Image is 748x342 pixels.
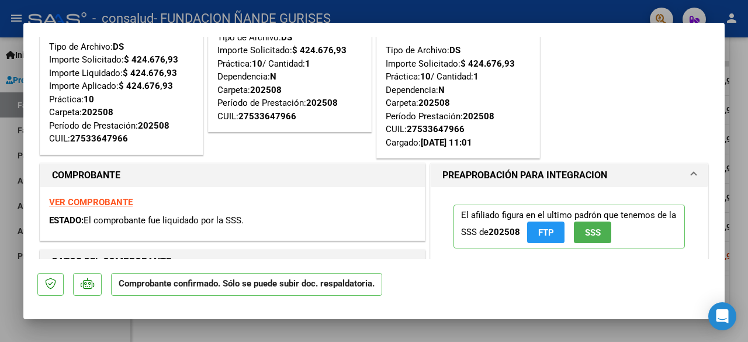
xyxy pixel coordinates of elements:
[84,94,94,105] strong: 10
[281,32,292,43] strong: DS
[252,58,262,69] strong: 10
[420,71,431,82] strong: 10
[217,31,362,123] div: Tipo de Archivo: Importe Solicitado: Práctica: / Cantidad: Dependencia: Carpeta: Período de Prest...
[84,215,244,226] span: El comprobante fue liquidado por la SSS.
[449,45,460,56] strong: DS
[292,45,347,56] strong: $ 424.676,93
[538,227,554,238] span: FTP
[473,71,479,82] strong: 1
[442,168,607,182] h1: PREAPROBACIÓN PARA INTEGRACION
[305,58,310,69] strong: 1
[438,85,445,95] strong: N
[421,137,472,148] strong: [DATE] 11:01
[52,256,171,267] strong: DATOS DEL COMPROBANTE
[49,40,194,146] div: Tipo de Archivo: Importe Solicitado: Importe Liquidado: Importe Aplicado: Práctica: Carpeta: Perí...
[463,111,494,122] strong: 202508
[70,132,128,146] div: 27533647966
[407,123,465,136] div: 27533647966
[574,222,611,243] button: SSS
[418,98,450,108] strong: 202508
[113,42,124,52] strong: DS
[708,302,736,330] div: Open Intercom Messenger
[138,120,169,131] strong: 202508
[527,222,565,243] button: FTP
[238,110,296,123] div: 27533647966
[82,107,113,118] strong: 202508
[119,81,173,91] strong: $ 424.676,93
[306,98,338,108] strong: 202508
[270,71,276,82] strong: N
[250,85,282,95] strong: 202508
[585,227,601,238] span: SSS
[111,273,382,296] p: Comprobante confirmado. Sólo se puede subir doc. respaldatoria.
[460,58,515,69] strong: $ 424.676,93
[431,164,708,187] mat-expansion-panel-header: PREAPROBACIÓN PARA INTEGRACION
[453,205,685,248] p: El afiliado figura en el ultimo padrón que tenemos de la SSS de
[52,170,120,181] strong: COMPROBANTE
[386,31,531,150] div: Tipo de Archivo: Importe Solicitado: Práctica: / Cantidad: Dependencia: Carpeta: Período Prestaci...
[489,227,520,237] strong: 202508
[49,197,133,208] a: VER COMPROBANTE
[49,215,84,226] span: ESTADO:
[124,54,178,65] strong: $ 424.676,93
[123,68,177,78] strong: $ 424.676,93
